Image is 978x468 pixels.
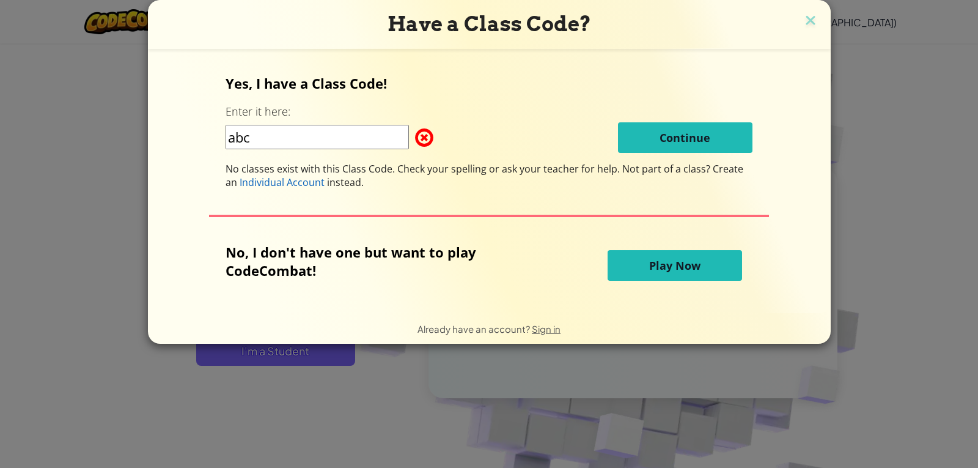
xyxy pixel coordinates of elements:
[803,12,818,31] img: close icon
[226,243,536,280] p: No, I don't have one but want to play CodeCombat!
[618,122,752,153] button: Continue
[388,12,591,36] span: Have a Class Code?
[226,162,622,176] span: No classes exist with this Class Code. Check your spelling or ask your teacher for help.
[226,104,290,119] label: Enter it here:
[649,258,700,273] span: Play Now
[532,323,561,335] a: Sign in
[240,176,325,189] span: Individual Account
[417,323,532,335] span: Already have an account?
[608,250,742,281] button: Play Now
[226,74,752,92] p: Yes, I have a Class Code!
[226,162,743,189] span: Not part of a class? Create an
[660,130,710,145] span: Continue
[325,176,364,189] span: instead.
